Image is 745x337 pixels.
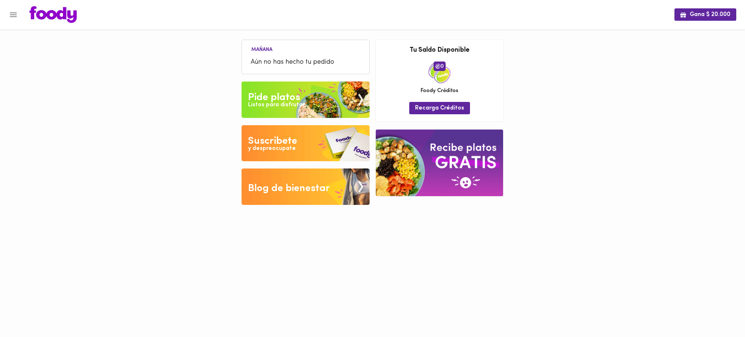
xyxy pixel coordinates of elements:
h3: Tu Saldo Disponible [381,47,498,54]
div: Listos para disfrutar [248,101,305,109]
span: Gana $ 20.000 [680,11,730,18]
img: referral-banner.png [376,130,503,196]
img: foody-creditos.png [435,64,441,69]
div: Blog de bienestar [248,181,330,196]
img: Pide un Platos [242,82,370,118]
div: y despreocupate [248,144,296,153]
button: Gana $ 20.000 [674,8,736,20]
li: Mañana [246,45,278,52]
img: logo.png [29,6,77,23]
span: Foody Créditos [421,87,458,95]
iframe: Messagebird Livechat Widget [703,295,738,330]
span: 0 [434,62,446,71]
img: Disfruta bajar de peso [242,125,370,162]
img: credits-package.png [429,62,450,83]
div: Suscribete [248,134,297,148]
button: Menu [4,6,22,24]
div: Pide platos [248,90,300,105]
button: Recarga Créditos [409,102,470,114]
span: Recarga Créditos [415,105,464,112]
img: Blog de bienestar [242,168,370,205]
span: Aún no has hecho tu pedido [251,58,360,67]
